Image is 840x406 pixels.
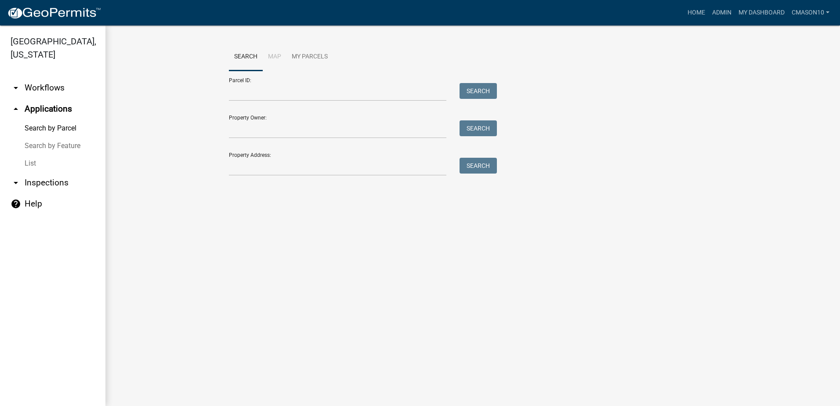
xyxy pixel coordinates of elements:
[11,104,21,114] i: arrow_drop_up
[286,43,333,71] a: My Parcels
[11,83,21,93] i: arrow_drop_down
[229,43,263,71] a: Search
[11,178,21,188] i: arrow_drop_down
[788,4,833,21] a: cmason10
[11,199,21,209] i: help
[460,158,497,174] button: Search
[709,4,735,21] a: Admin
[684,4,709,21] a: Home
[460,120,497,136] button: Search
[460,83,497,99] button: Search
[735,4,788,21] a: My Dashboard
